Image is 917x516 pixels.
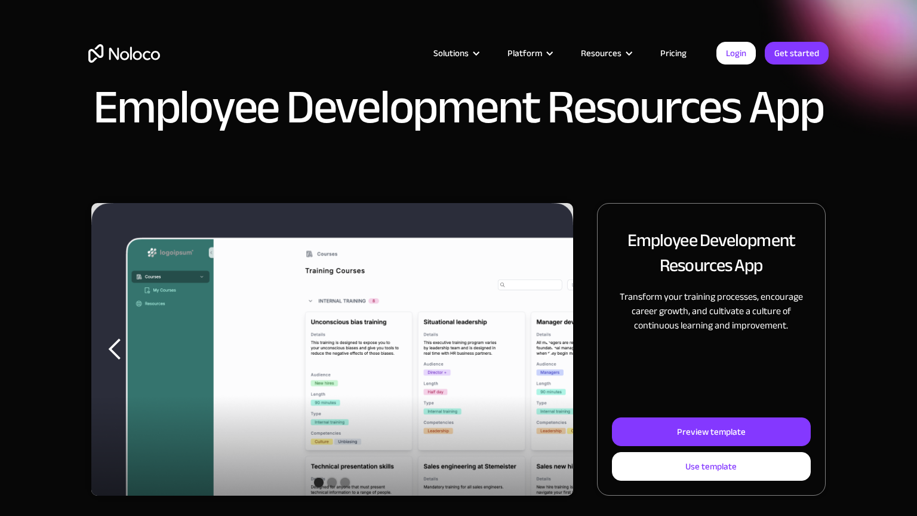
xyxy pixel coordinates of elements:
div: Platform [493,45,566,61]
a: Get started [765,42,829,64]
div: Resources [566,45,645,61]
div: 1 of 3 [91,203,573,496]
div: Use template [685,459,737,474]
div: Resources [581,45,621,61]
a: Preview template [612,417,811,446]
div: Show slide 2 of 3 [327,478,337,487]
div: carousel [91,203,573,496]
div: Solutions [433,45,469,61]
a: home [88,44,160,63]
h1: Employee Development Resources App [93,84,824,131]
div: Preview template [677,424,746,440]
div: Show slide 1 of 3 [314,478,324,487]
div: Solutions [419,45,493,61]
a: Login [716,42,756,64]
h2: Employee Development Resources App [612,228,811,278]
div: previous slide [91,203,139,496]
p: Transform your training processes, encourage career growth, and cultivate a culture of continuous... [612,290,811,333]
a: Use template [612,452,811,481]
a: Pricing [645,45,701,61]
div: next slide [525,203,573,496]
div: Platform [507,45,542,61]
div: Show slide 3 of 3 [340,478,350,487]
